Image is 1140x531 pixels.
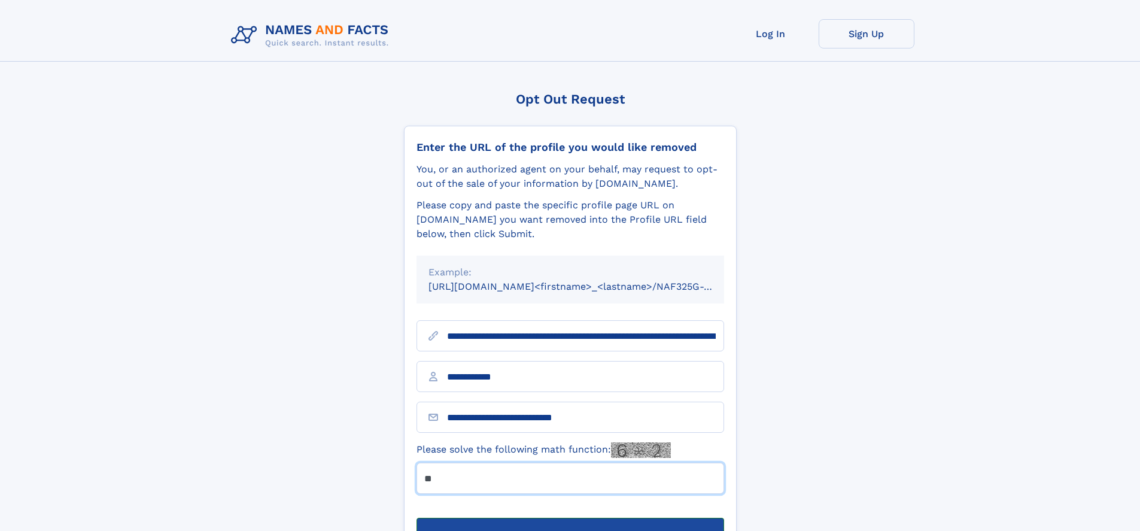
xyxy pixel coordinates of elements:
[417,442,671,458] label: Please solve the following math function:
[417,162,724,191] div: You, or an authorized agent on your behalf, may request to opt-out of the sale of your informatio...
[417,198,724,241] div: Please copy and paste the specific profile page URL on [DOMAIN_NAME] you want removed into the Pr...
[428,281,747,292] small: [URL][DOMAIN_NAME]<firstname>_<lastname>/NAF325G-xxxxxxxx
[226,19,399,51] img: Logo Names and Facts
[819,19,914,48] a: Sign Up
[417,141,724,154] div: Enter the URL of the profile you would like removed
[404,92,737,107] div: Opt Out Request
[723,19,819,48] a: Log In
[428,265,712,280] div: Example:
